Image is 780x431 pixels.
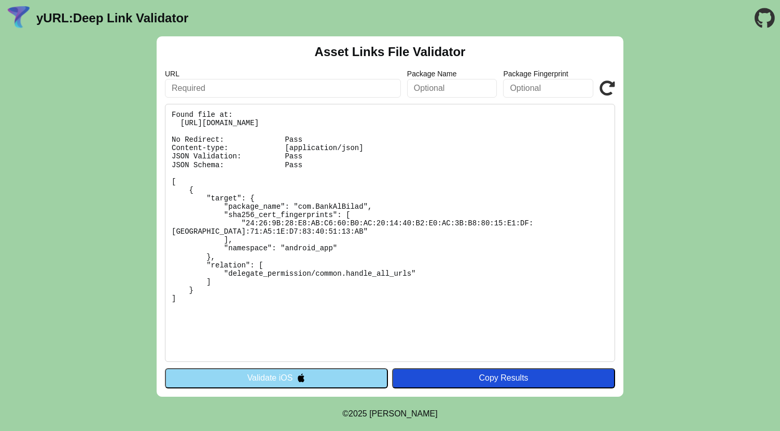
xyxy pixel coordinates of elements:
[392,368,615,388] button: Copy Results
[503,79,593,98] input: Optional
[397,373,610,383] div: Copy Results
[342,397,437,431] footer: ©
[165,70,401,78] label: URL
[503,70,593,78] label: Package Fingerprint
[369,409,438,418] a: Michael Ibragimchayev's Personal Site
[5,5,32,32] img: yURL Logo
[407,79,497,98] input: Optional
[315,45,466,59] h2: Asset Links File Validator
[407,70,497,78] label: Package Name
[165,368,388,388] button: Validate iOS
[349,409,367,418] span: 2025
[297,373,305,382] img: appleIcon.svg
[165,79,401,98] input: Required
[165,104,615,362] pre: Found file at: [URL][DOMAIN_NAME] No Redirect: Pass Content-type: [application/json] JSON Validat...
[36,11,188,25] a: yURL:Deep Link Validator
